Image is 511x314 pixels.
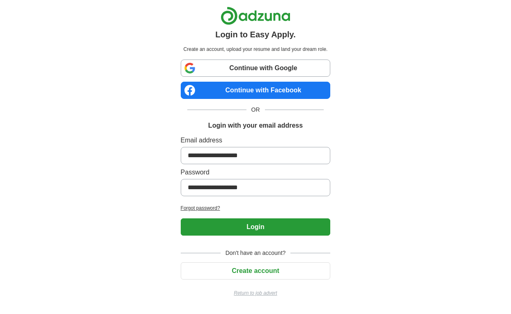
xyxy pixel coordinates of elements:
[246,105,265,114] span: OR
[215,28,296,41] h1: Login to Easy Apply.
[182,46,329,53] p: Create an account, upload your resume and land your dream role.
[181,289,331,297] a: Return to job advert
[181,82,331,99] a: Continue with Facebook
[221,249,291,257] span: Don't have an account?
[181,262,331,280] button: Create account
[208,121,303,131] h1: Login with your email address
[181,267,331,274] a: Create account
[181,218,331,236] button: Login
[181,135,331,145] label: Email address
[181,204,331,212] a: Forgot password?
[181,167,331,177] label: Password
[181,60,331,77] a: Continue with Google
[221,7,290,25] img: Adzuna logo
